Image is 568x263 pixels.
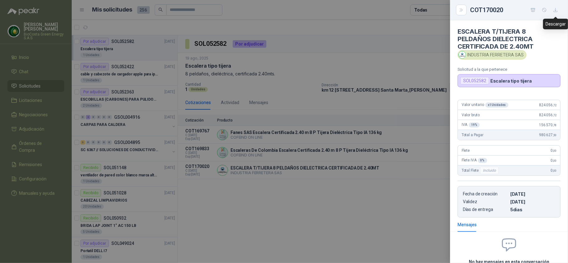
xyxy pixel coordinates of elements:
[470,5,561,15] div: COT170020
[458,50,527,60] div: INDUSTRIA FERRETERA SAS
[459,51,466,58] img: Company Logo
[551,158,556,163] span: 0
[460,77,489,84] div: SOL052582
[480,167,499,174] div: Incluido
[490,78,532,84] p: Escalera tipo tijera
[553,133,556,137] span: ,50
[478,158,487,163] div: 0 %
[462,167,500,174] span: Total Flete
[458,221,477,228] div: Mensajes
[553,113,556,117] span: ,72
[458,6,465,14] button: Close
[462,133,483,137] span: Total a Pagar
[458,28,561,50] h4: ESCALERA T/TIJERA 8 PELDAÑOS DIELECTRICA CERTIFICADA DE 2.40MT
[462,158,487,163] span: Flete IVA
[463,199,508,204] p: Validez
[510,199,555,204] p: [DATE]
[553,159,556,162] span: ,00
[462,148,470,153] span: Flete
[485,103,508,108] div: x 1 Unidades
[458,67,561,72] p: Solicitud a la que pertenece
[462,113,480,117] span: Valor bruto
[551,148,556,153] span: 0
[539,133,556,137] span: 980.627
[462,122,480,127] span: IVA
[510,191,555,197] p: [DATE]
[539,123,556,127] span: 156.570
[469,122,480,127] div: 19 %
[553,149,556,152] span: ,00
[553,169,556,172] span: ,00
[553,123,556,127] span: ,78
[539,113,556,117] span: 824.056
[551,168,556,173] span: 0
[462,103,508,108] span: Valor unitario
[539,103,556,107] span: 824.056
[510,207,555,212] p: 5 dias
[553,103,556,107] span: ,72
[463,207,508,212] p: Días de entrega
[463,191,508,197] p: Fecha de creación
